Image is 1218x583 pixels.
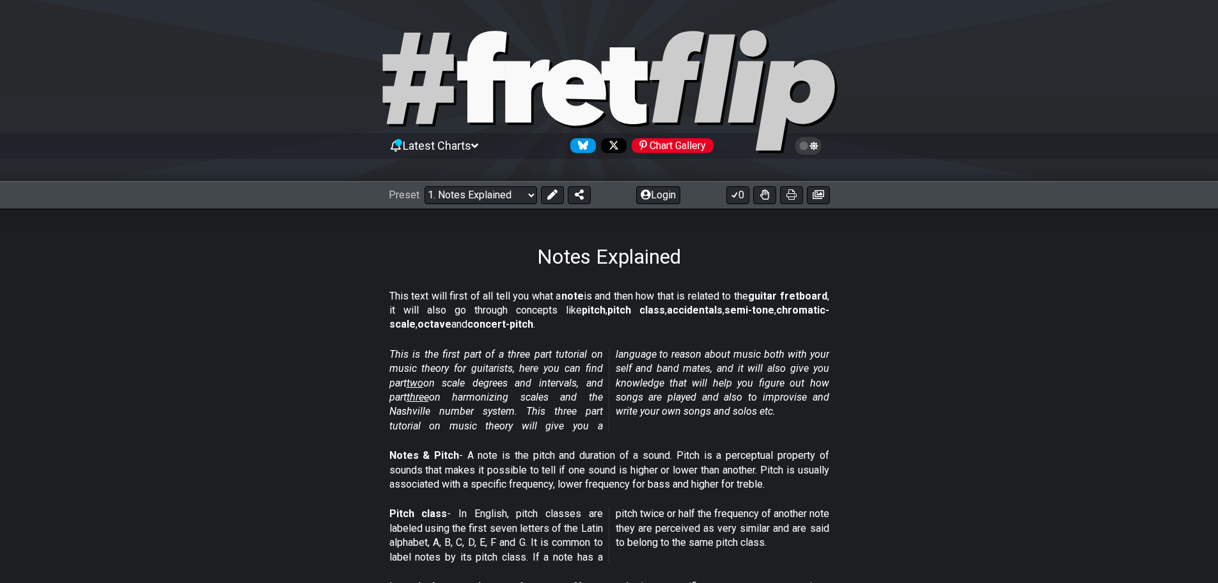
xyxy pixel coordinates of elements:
[607,304,665,316] strong: pitch class
[561,290,584,302] strong: note
[389,507,829,564] p: - In English, pitch classes are labeled using the first seven letters of the Latin alphabet, A, B...
[418,318,451,330] strong: octave
[596,138,627,153] a: Follow #fretflip at X
[632,138,714,153] div: Chart Gallery
[565,138,596,153] a: Follow #fretflip at Bluesky
[726,186,749,204] button: 0
[753,186,776,204] button: Toggle Dexterity for all fretkits
[389,289,829,332] p: This text will first of all tell you what a is and then how that is related to the , it will also...
[568,186,591,204] button: Share Preset
[724,304,774,316] strong: semi-tone
[541,186,564,204] button: Edit Preset
[403,139,471,152] span: Latest Charts
[667,304,722,316] strong: accidentals
[425,186,537,204] select: Preset
[389,449,829,491] p: - A note is the pitch and duration of a sound. Pitch is a perceptual property of sounds that make...
[780,186,803,204] button: Print
[389,348,829,432] em: This is the first part of a three part tutorial on music theory for guitarists, here you can find...
[389,189,419,201] span: Preset
[748,290,827,302] strong: guitar fretboard
[636,186,680,204] button: Login
[801,140,816,152] span: Toggle light / dark theme
[407,377,423,389] span: two
[807,186,830,204] button: Create image
[389,507,448,520] strong: Pitch class
[389,449,459,461] strong: Notes & Pitch
[627,138,714,153] a: #fretflip at Pinterest
[467,318,533,330] strong: concert-pitch
[407,391,429,403] span: three
[537,244,681,269] h1: Notes Explained
[582,304,605,316] strong: pitch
